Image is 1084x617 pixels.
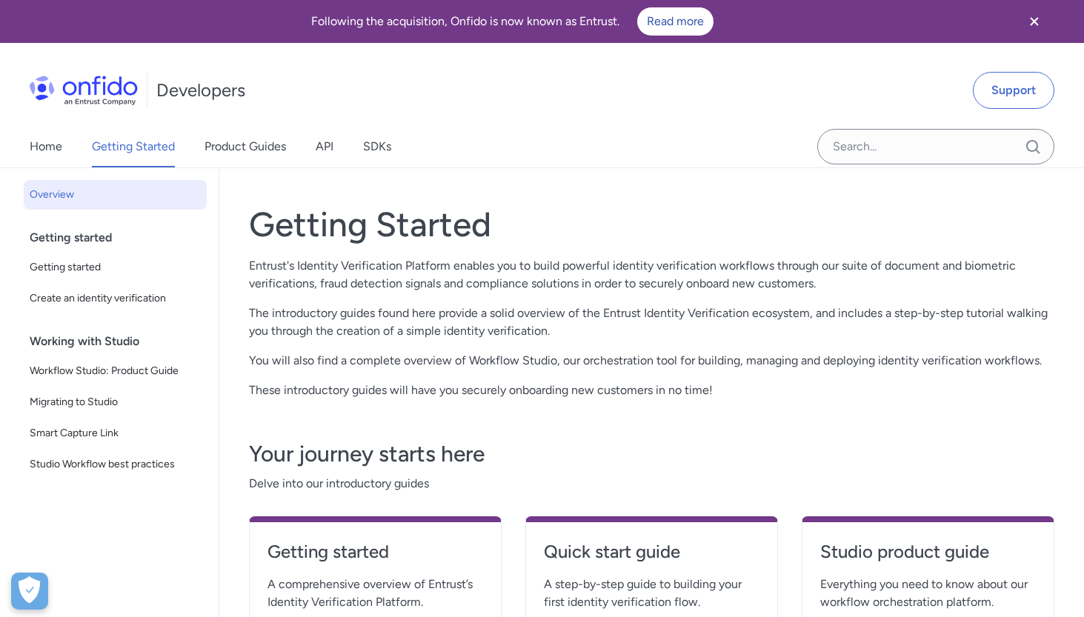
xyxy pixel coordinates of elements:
span: A comprehensive overview of Entrust’s Identity Verification Platform. [267,576,483,611]
p: These introductory guides will have you securely onboarding new customers in no time! [249,381,1054,399]
a: API [316,126,333,167]
h3: Your journey starts here [249,439,1054,469]
button: Open Preferences [11,573,48,610]
span: Delve into our introductory guides [249,475,1054,493]
img: Onfido Logo [30,76,138,105]
span: Overview [30,186,201,204]
a: Migrating to Studio [24,387,207,417]
p: Entrust's Identity Verification Platform enables you to build powerful identity verification work... [249,257,1054,293]
a: Overview [24,180,207,210]
span: Migrating to Studio [30,393,201,411]
a: Studio product guide [820,540,1036,576]
span: Workflow Studio: Product Guide [30,362,201,380]
a: Product Guides [205,126,286,167]
a: Workflow Studio: Product Guide [24,356,207,386]
span: Everything you need to know about our workflow orchestration platform. [820,576,1036,611]
p: You will also find a complete overview of Workflow Studio, our orchestration tool for building, m... [249,352,1054,370]
span: Create an identity verification [30,290,201,307]
div: Cookie Preferences [11,573,48,610]
a: Studio Workflow best practices [24,450,207,479]
a: Home [30,126,62,167]
a: Getting Started [92,126,175,167]
p: The introductory guides found here provide a solid overview of the Entrust Identity Verification ... [249,304,1054,340]
a: Support [973,72,1054,109]
span: A step-by-step guide to building your first identity verification flow. [544,576,759,611]
h1: Getting Started [249,204,1054,245]
a: SDKs [363,126,391,167]
a: Quick start guide [544,540,759,576]
span: Smart Capture Link [30,424,201,442]
a: Smart Capture Link [24,418,207,448]
a: Getting started [267,540,483,576]
h4: Studio product guide [820,540,1036,564]
a: Getting started [24,253,207,282]
h1: Developers [156,79,245,102]
div: Working with Studio [30,327,213,356]
svg: Close banner [1025,13,1043,30]
a: Read more [637,7,714,36]
div: Getting started [30,223,213,253]
h4: Getting started [267,540,483,564]
h4: Quick start guide [544,540,759,564]
button: Close banner [1007,3,1062,40]
span: Studio Workflow best practices [30,456,201,473]
div: Following the acquisition, Onfido is now known as Entrust. [18,7,1007,36]
span: Getting started [30,259,201,276]
input: Onfido search input field [817,129,1054,164]
a: Create an identity verification [24,284,207,313]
